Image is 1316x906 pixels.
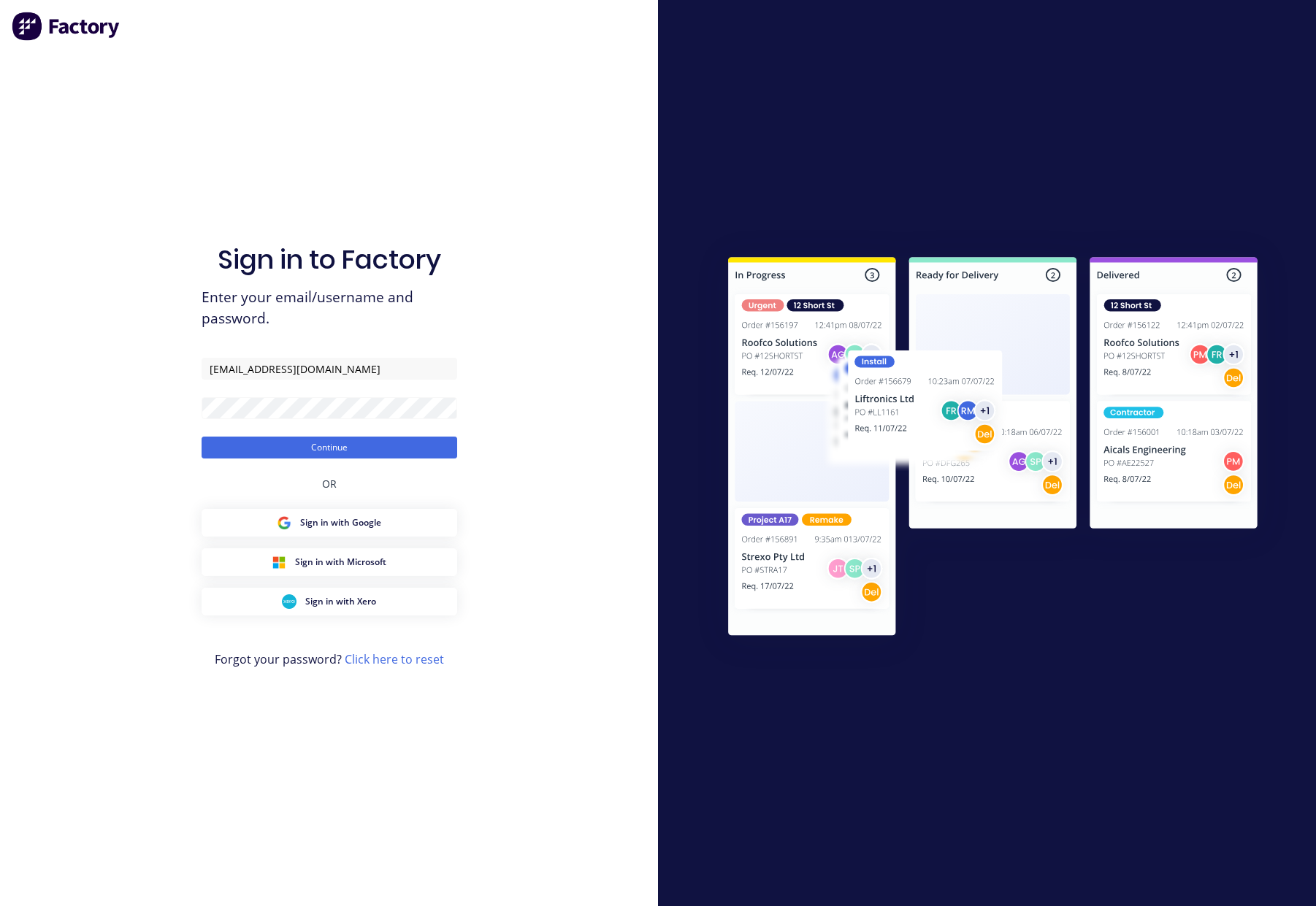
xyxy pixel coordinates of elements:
[696,228,1290,670] img: Sign in
[305,595,376,608] span: Sign in with Xero
[202,358,457,380] input: Email/Username
[202,437,457,458] button: Continue
[202,287,457,329] span: Enter your email/username and password.
[218,244,441,275] h1: Sign in to Factory
[295,556,386,569] span: Sign in with Microsoft
[202,588,457,615] button: Xero Sign inSign in with Xero
[300,516,381,529] span: Sign in with Google
[272,555,286,569] img: Microsoft Sign in
[12,12,121,41] img: Factory
[202,509,457,537] button: Google Sign inSign in with Google
[277,515,291,530] img: Google Sign in
[215,650,444,668] span: Forgot your password?
[282,594,297,609] img: Xero Sign in
[202,548,457,576] button: Microsoft Sign inSign in with Microsoft
[345,651,444,667] a: Click here to reset
[322,458,337,509] div: OR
